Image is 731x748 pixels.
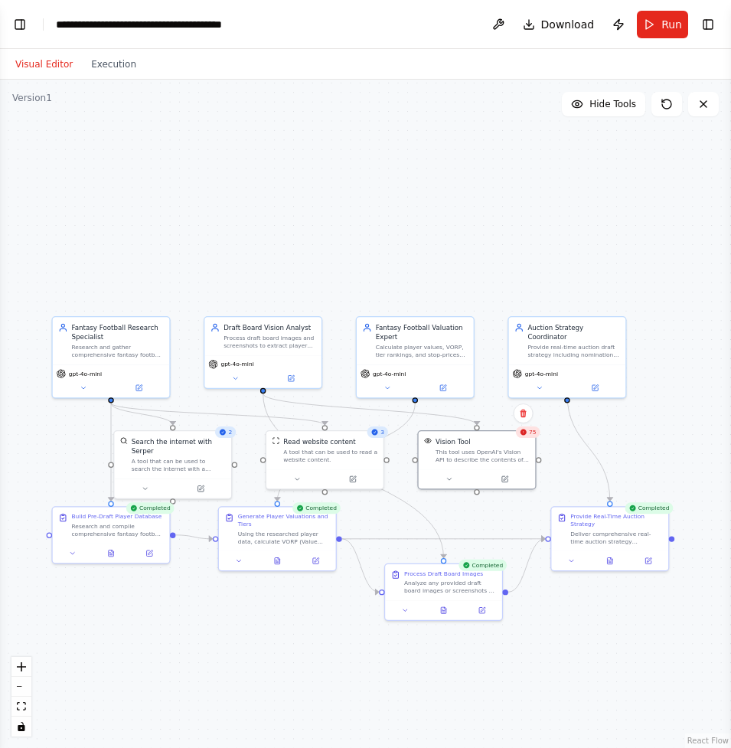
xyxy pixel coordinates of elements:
span: gpt-4o-mini [69,370,102,377]
div: Provide real-time auction draft strategy including nomination recommendations, bid ceilings, budg... [527,344,619,359]
div: Calculate player values, VORP, tier rankings, and stop-prices based on league settings ({league_f... [376,344,468,359]
button: Open in side panel [632,555,665,567]
div: Draft Board Vision Analyst [224,323,315,332]
button: Delete node [514,403,534,423]
img: VisionTool [424,437,432,445]
span: 75 [529,428,536,436]
button: Show left sidebar [9,14,31,35]
div: Vision Tool [436,437,471,446]
div: Version 1 [12,92,52,104]
button: Open in side panel [133,547,166,559]
div: Process draft board images and screenshots to extract player names, positions, teams, draft price... [224,335,315,350]
div: Completed [126,502,175,514]
div: Using the researched player data, calculate VORP (Value Over Replacement Player) for each positio... [238,530,330,545]
g: Edge from 0bd42a1f-c054-4d4a-88ab-043ca139c216 to b7baeae7-712e-444d-b7fd-d1035fadad33 [106,403,330,426]
span: gpt-4o-mini [373,370,406,377]
div: 2SerperDevToolSearch the internet with SerperA tool that can be used to search the internet with ... [113,430,232,499]
button: Open in side panel [299,555,332,567]
button: Visual Editor [6,55,82,73]
button: Open in side panel [416,382,470,394]
span: 2 [229,428,233,436]
button: Open in side panel [478,473,531,485]
div: CompletedGenerate Player Valuations and TiersUsing the researched player data, calculate VORP (Va... [218,506,337,571]
div: Fantasy Football Valuation Expert [376,323,468,342]
div: Auction Strategy Coordinator [527,323,619,342]
button: Open in side panel [112,382,165,394]
nav: breadcrumb [56,17,228,32]
div: Build Pre-Draft Player Database [72,513,162,521]
div: Deliver comprehensive real-time auction strategy recommendations based on current draft state, re... [570,530,662,545]
div: CompletedProcess Draft Board ImagesAnalyze any provided draft board images or screenshots to extr... [384,563,503,621]
button: Open in side panel [465,605,498,616]
g: Edge from 727812b5-7b8d-4d04-a7a5-91ad9083055d to 31537e56-2f16-4856-bd75-f3c94b5e9106 [508,534,545,597]
button: toggle interactivity [11,717,31,737]
button: Hide Tools [562,92,645,116]
g: Edge from 0bd42a1f-c054-4d4a-88ab-043ca139c216 to ec71d065-84c1-490c-8aa0-55c731202a70 [106,403,178,426]
button: zoom out [11,677,31,697]
button: View output [91,547,132,559]
span: Run [661,17,682,32]
div: Process Draft Board Images [404,570,483,577]
button: Run [637,11,688,38]
span: gpt-4o-mini [525,370,558,377]
div: Analyze any provided draft board images or screenshots to extract information about players alrea... [404,580,496,595]
span: Download [541,17,595,32]
div: Auction Strategy CoordinatorProvide real-time auction draft strategy including nomination recomme... [507,316,626,398]
g: Edge from fa6a87c0-0461-4e2b-a455-49ae5c11b9de to 727812b5-7b8d-4d04-a7a5-91ad9083055d [342,534,379,597]
g: Edge from fa6a87c0-0461-4e2b-a455-49ae5c11b9de to 31537e56-2f16-4856-bd75-f3c94b5e9106 [342,534,546,544]
g: Edge from 98fab40d-b620-4aa6-a34b-646061457c79 to 31537e56-2f16-4856-bd75-f3c94b5e9106 [563,394,615,501]
button: View output [423,605,464,616]
div: Research and compile comprehensive fantasy football data for the upcoming auction draft. Gather p... [72,522,164,537]
div: 3ScrapeWebsiteToolRead website contentA tool that can be used to read a website content. [266,430,384,490]
div: Fantasy Football Research Specialist [72,323,164,342]
div: 75VisionToolVision ToolThis tool uses OpenAI's Vision API to describe the contents of an image. [417,430,536,490]
button: View output [257,555,298,567]
g: Edge from 492223ef-53ea-4f22-989c-5856a9525c4f to 47f71c97-227d-4f84-97fa-cc01c8ecf203 [258,394,481,425]
div: This tool uses OpenAI's Vision API to describe the contents of an image. [436,449,530,464]
div: Fantasy Football Valuation ExpertCalculate player values, VORP, tier rankings, and stop-prices ba... [356,316,475,398]
div: CompletedBuild Pre-Draft Player DatabaseResearch and compile comprehensive fantasy football data ... [51,506,170,563]
span: 3 [380,428,384,436]
button: View output [590,555,631,567]
button: fit view [11,697,31,717]
div: Fantasy Football Research SpecialistResearch and gather comprehensive fantasy football data inclu... [51,316,170,398]
button: Open in side panel [174,483,227,495]
button: Open in side panel [326,473,380,485]
button: Show right sidebar [697,14,719,35]
g: Edge from 0bd42a1f-c054-4d4a-88ab-043ca139c216 to 44647576-6133-413a-943d-957455f5c969 [106,403,116,501]
button: Download [517,11,601,38]
div: Completed [459,560,507,571]
div: Draft Board Vision AnalystProcess draft board images and screenshots to extract player names, pos... [204,316,322,389]
div: Generate Player Valuations and Tiers [238,513,330,528]
g: Edge from 492223ef-53ea-4f22-989c-5856a9525c4f to 727812b5-7b8d-4d04-a7a5-91ad9083055d [258,394,448,558]
div: A tool that can be used to search the internet with a search_query. Supports different search typ... [132,458,226,473]
button: Execution [82,55,145,73]
div: Research and gather comprehensive fantasy football data including player projections, ADP, injury... [72,344,164,359]
button: zoom in [11,657,31,677]
div: CompletedProvide Real-Time Auction StrategyDeliver comprehensive real-time auction strategy recom... [550,506,669,571]
span: Hide Tools [589,98,636,110]
button: Open in side panel [568,382,622,394]
g: Edge from 6a9a00ea-eb7d-4342-b032-100c93cf6be7 to fa6a87c0-0461-4e2b-a455-49ae5c11b9de [272,403,419,501]
div: Completed [625,502,673,514]
a: React Flow attribution [687,737,729,745]
img: SerperDevTool [120,437,128,445]
div: Read website content [283,437,355,446]
div: A tool that can be used to read a website content. [283,449,377,464]
g: Edge from 44647576-6133-413a-943d-957455f5c969 to fa6a87c0-0461-4e2b-a455-49ae5c11b9de [175,531,212,544]
div: Search the internet with Serper [132,437,226,456]
div: React Flow controls [11,657,31,737]
div: Completed [292,502,341,514]
span: gpt-4o-mini [220,361,253,368]
button: Open in side panel [264,373,318,384]
div: Provide Real-Time Auction Strategy [570,513,662,528]
img: ScrapeWebsiteTool [272,437,279,445]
